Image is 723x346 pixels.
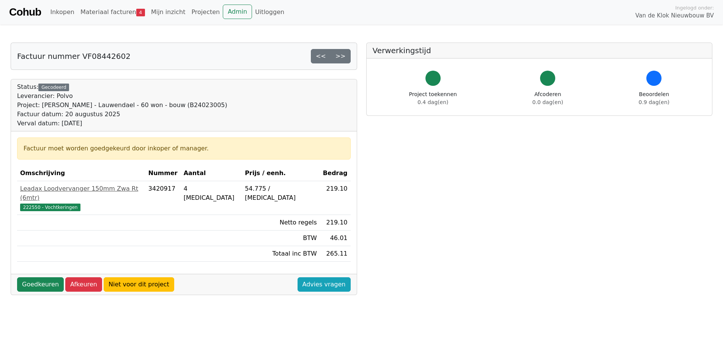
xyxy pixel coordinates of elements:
[417,99,448,105] span: 0.4 dag(en)
[675,4,714,11] span: Ingelogd onder:
[320,246,351,262] td: 265.11
[331,49,351,63] a: >>
[242,166,320,181] th: Prijs / eenh.
[20,184,142,212] a: Leadax Loodvervanger 150mm Zwa Rt (6mtr)222550 - Vochtkeringen
[65,277,102,292] a: Afkeuren
[145,181,181,215] td: 3420917
[145,166,181,181] th: Nummer
[17,277,64,292] a: Goedkeuren
[20,204,80,211] span: 222550 - Vochtkeringen
[17,119,227,128] div: Verval datum: [DATE]
[47,5,77,20] a: Inkopen
[320,181,351,215] td: 219.10
[181,166,242,181] th: Aantal
[320,215,351,231] td: 219.10
[20,184,142,202] div: Leadax Loodvervanger 150mm Zwa Rt (6mtr)
[252,5,287,20] a: Uitloggen
[245,184,317,202] div: 54.775 / [MEDICAL_DATA]
[38,84,69,91] div: Gecodeerd
[17,101,227,110] div: Project: [PERSON_NAME] - Lauwendael - 60 won - bouw (B24023005)
[242,215,320,231] td: Netto regels
[635,11,714,20] span: Van de Klok Nieuwbouw BV
[24,144,344,153] div: Factuur moet worden goedgekeurd door inkoper of manager.
[17,92,227,101] div: Leverancier: Polvo
[320,166,351,181] th: Bedrag
[242,246,320,262] td: Totaal inc BTW
[532,90,563,106] div: Afcoderen
[184,184,239,202] div: 4 [MEDICAL_DATA]
[320,231,351,246] td: 46.01
[9,3,41,21] a: Cohub
[409,90,457,106] div: Project toekennen
[373,46,706,55] h5: Verwerkingstijd
[17,82,227,128] div: Status:
[188,5,223,20] a: Projecten
[639,99,669,105] span: 0.9 dag(en)
[148,5,189,20] a: Mijn inzicht
[104,277,174,292] a: Niet voor dit project
[17,166,145,181] th: Omschrijving
[242,231,320,246] td: BTW
[17,110,227,119] div: Factuur datum: 20 augustus 2025
[311,49,331,63] a: <<
[639,90,669,106] div: Beoordelen
[17,52,131,61] h5: Factuur nummer VF08442602
[136,9,145,16] span: 4
[532,99,563,105] span: 0.0 dag(en)
[223,5,252,19] a: Admin
[298,277,351,292] a: Advies vragen
[77,5,148,20] a: Materiaal facturen4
